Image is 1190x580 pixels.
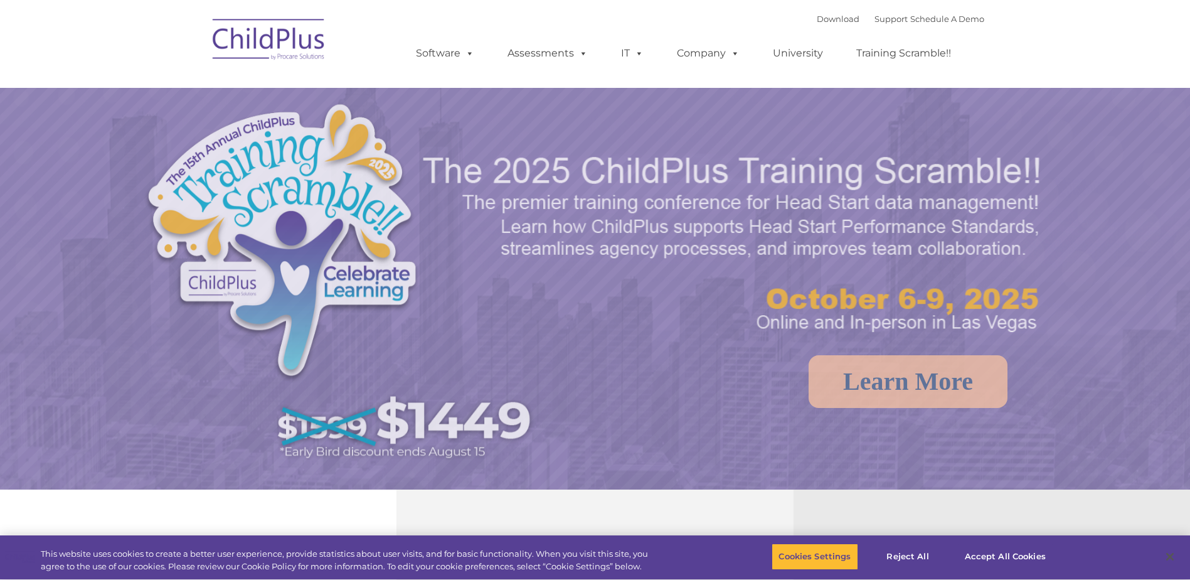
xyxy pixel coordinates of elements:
button: Cookies Settings [772,544,858,570]
a: Company [664,41,752,66]
a: Training Scramble!! [844,41,964,66]
a: Assessments [495,41,600,66]
button: Accept All Cookies [958,544,1053,570]
a: Schedule A Demo [910,14,984,24]
button: Close [1156,543,1184,571]
button: Reject All [869,544,947,570]
a: Learn More [809,355,1007,408]
a: IT [608,41,656,66]
a: Download [817,14,859,24]
a: University [760,41,836,66]
a: Support [874,14,908,24]
font: | [817,14,984,24]
a: Software [403,41,487,66]
div: This website uses cookies to create a better user experience, provide statistics about user visit... [41,548,654,572]
img: ChildPlus by Procare Solutions [206,10,332,73]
